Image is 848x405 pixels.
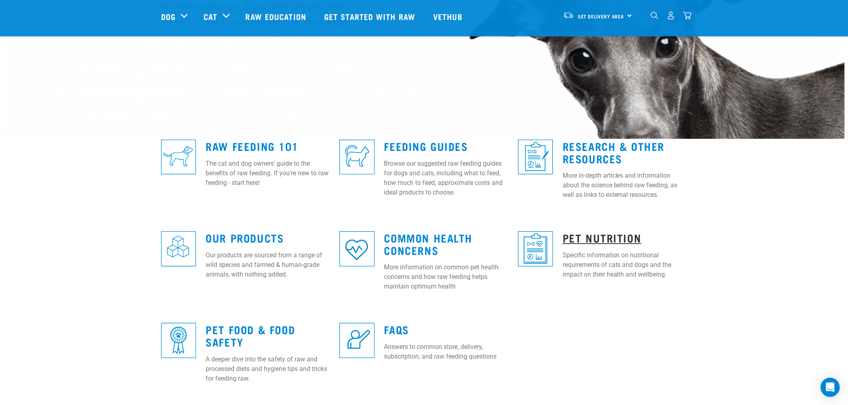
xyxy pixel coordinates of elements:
[651,12,658,19] img: home-icon-1@2x.png
[339,323,374,358] img: re-icons-faq-sq-blue.png
[821,378,840,397] div: Open Intercom Messenger
[161,231,196,266] img: re-icons-cubes2-sq-blue.png
[238,0,316,32] a: Raw Education
[161,140,196,174] img: re-icons-dog3-sq-blue.png
[316,0,425,32] a: Get started with Raw
[339,140,374,174] img: re-icons-cat2-sq-blue.png
[384,263,509,291] p: More information on common pet health concerns and how raw feeding helps maintain optimum health
[206,355,330,383] p: A deeper dive into the safety of raw and processed diets and hygiene tips and tricks for feeding ...
[563,12,574,19] img: van-moving.png
[667,11,675,20] img: user.png
[384,326,409,332] a: FAQs
[518,140,553,174] img: re-icons-healthcheck1-sq-blue.png
[206,235,284,241] a: Our Products
[161,10,176,22] a: Dog
[563,235,642,241] a: Pet Nutrition
[563,251,687,279] p: Specific information on nutritional requirements of cats and dogs and the impact on their health ...
[384,143,468,149] a: Feeding Guides
[683,11,692,20] img: home-icon@2x.png
[578,15,624,18] span: Set Delivery Area
[384,159,509,197] p: Browse our suggested raw feeding guides for dogs and cats, including what to feed, how much to fe...
[563,143,665,161] a: Research & Other Resources
[206,143,299,149] a: Raw Feeding 101
[204,10,217,22] a: Cat
[206,159,330,188] p: The cat and dog owners' guide to the benefits of raw feeding. If you're new to raw feeding - star...
[384,342,509,361] p: Answers to common store, delivery, subscription, and raw feeding questions
[518,231,553,266] img: re-icons-healthcheck3-sq-blue.png
[384,235,473,253] a: Common Health Concerns
[161,323,196,358] img: re-icons-rosette-sq-blue.png
[425,0,472,32] a: Vethub
[339,231,374,266] img: re-icons-heart-sq-blue.png
[206,326,295,345] a: Pet Food & Food Safety
[563,171,687,200] p: More in-depth articles and information about the science behind raw feeding, as well as links to ...
[206,251,330,279] p: Our products are sourced from a range of wild species and farmed & human-grade animals, with noth...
